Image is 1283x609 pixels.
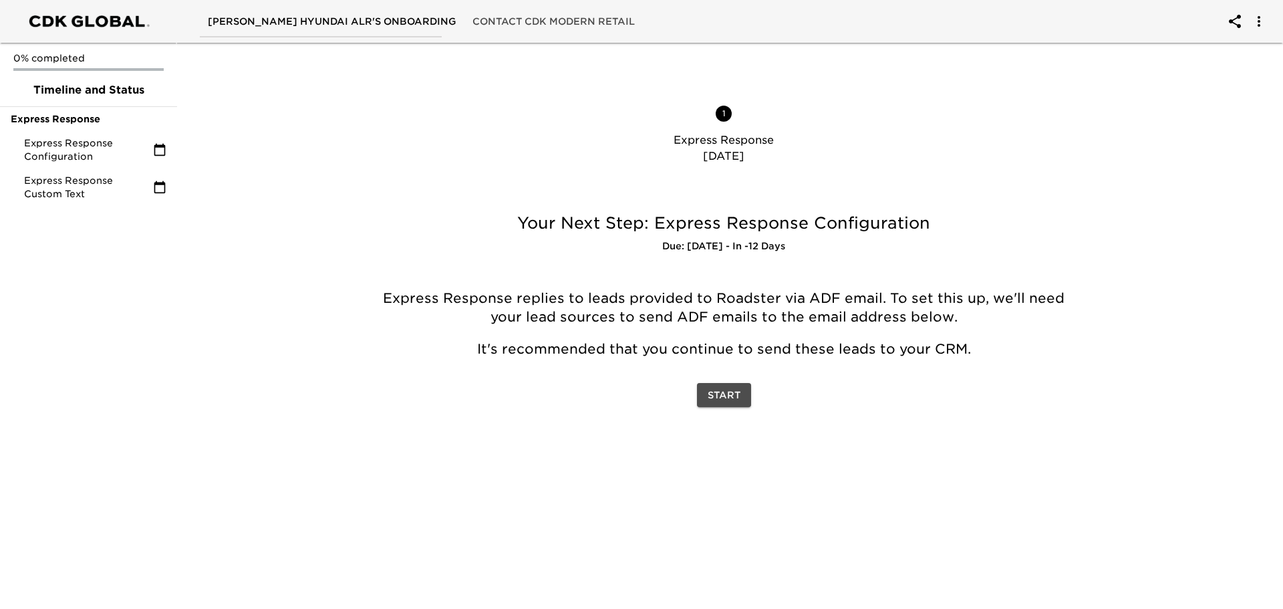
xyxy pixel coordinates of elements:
button: account of current user [1243,5,1275,37]
p: [DATE] [388,148,1060,164]
span: Contact CDK Modern Retail [472,13,635,30]
p: Express Response [388,132,1060,148]
span: It's recommended that you continue to send these leads to your CRM. [477,341,971,357]
span: Express Response Custom Text [24,174,153,201]
span: Express Response replies to leads provided to Roadster via ADF email. To set this up, we'll need ... [383,290,1068,325]
span: Express Response [11,112,166,126]
h6: Due: [DATE] - In -12 Days [367,239,1081,254]
h5: Your Next Step: Express Response Configuration [367,213,1081,234]
text: 1 [722,108,726,118]
span: Start [708,387,740,404]
button: Start [697,383,751,408]
span: [PERSON_NAME] Hyundai ALR's Onboarding [208,13,456,30]
span: Timeline and Status [11,82,166,98]
span: Express Response Configuration [24,136,153,163]
button: account of current user [1219,5,1251,37]
p: 0% completed [13,51,164,65]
